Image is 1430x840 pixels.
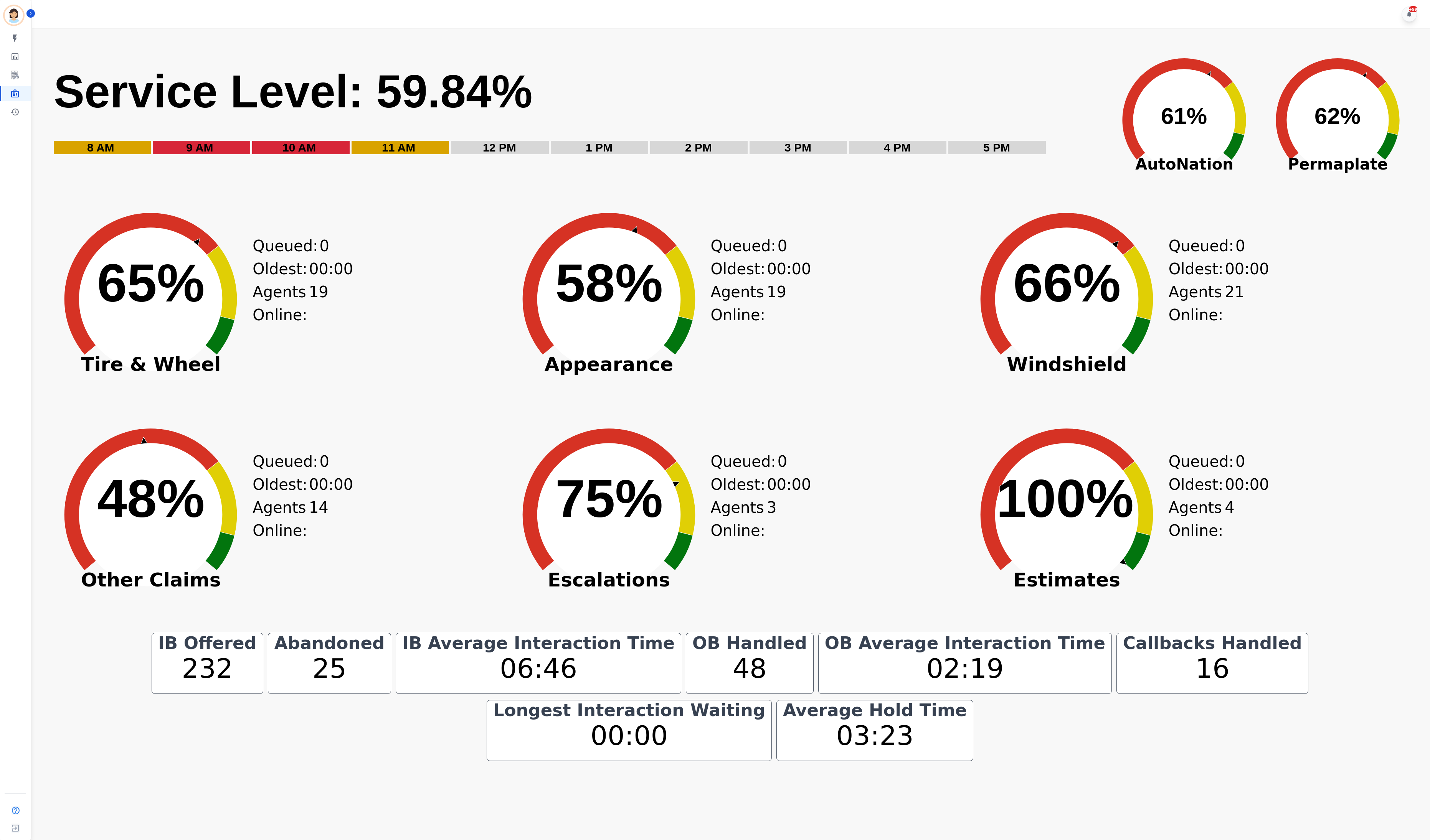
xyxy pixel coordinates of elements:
[1225,257,1269,280] span: 00:00
[401,649,676,689] div: 06:46
[691,649,809,689] div: 48
[157,638,258,649] div: IB Offered
[691,638,809,649] div: OB Handled
[1225,496,1234,542] span: 4
[1169,257,1226,280] div: Oldest:
[401,638,676,649] div: IB Average Interaction Time
[492,716,767,756] div: 00:00
[1121,649,1303,689] div: 16
[1314,103,1361,129] text: 62%
[253,234,310,257] div: Queued:
[711,473,768,496] div: Oldest:
[1409,6,1417,12] div: +99
[186,141,213,154] text: 9 AM
[87,141,114,154] text: 8 AM
[1235,234,1245,257] span: 0
[97,253,205,313] text: 65%
[586,141,613,154] text: 1 PM
[157,649,258,689] div: 232
[996,468,1134,529] text: 100%
[1169,234,1226,257] div: Queued:
[273,638,386,649] div: Abandoned
[961,576,1172,584] span: Estimates
[504,361,715,368] span: Appearance
[53,64,1103,165] svg: Service Level: 0%
[273,649,386,689] div: 25
[685,141,712,154] text: 2 PM
[5,6,23,25] img: Bordered avatar
[1161,103,1207,129] text: 61%
[1013,253,1121,313] text: 66%
[1235,450,1245,473] span: 0
[784,141,811,154] text: 3 PM
[781,716,968,756] div: 03:23
[778,234,787,257] span: 0
[309,473,353,496] span: 00:00
[320,450,329,473] span: 0
[1225,280,1244,326] span: 21
[1169,473,1226,496] div: Oldest:
[1169,496,1234,542] div: Agents Online:
[504,576,715,584] span: Escalations
[711,234,768,257] div: Queued:
[767,280,786,326] span: 19
[823,638,1107,649] div: OB Average Interaction Time
[823,649,1107,689] div: 02:19
[1108,153,1261,176] span: AutoNation
[1169,280,1234,326] div: Agents Online:
[45,361,256,368] span: Tire & Wheel
[767,473,811,496] span: 00:00
[253,450,310,473] div: Queued:
[711,280,776,326] div: Agents Online:
[1261,153,1415,176] span: Permaplate
[767,496,776,542] span: 3
[711,496,776,542] div: Agents Online:
[309,496,329,542] span: 14
[54,66,533,117] text: Service Level: 59.84%
[1121,638,1303,649] div: Callbacks Handled
[1225,473,1269,496] span: 00:00
[309,280,329,326] span: 19
[555,253,663,313] text: 58%
[778,450,787,473] span: 0
[320,234,329,257] span: 0
[309,257,353,280] span: 00:00
[97,468,205,529] text: 48%
[983,141,1010,154] text: 5 PM
[45,576,256,584] span: Other Claims
[711,450,768,473] div: Queued:
[492,705,767,716] div: Longest Interaction Waiting
[767,257,811,280] span: 00:00
[253,496,318,542] div: Agents Online:
[253,280,318,326] div: Agents Online:
[1169,450,1226,473] div: Queued:
[282,141,316,154] text: 10 AM
[884,141,911,154] text: 4 PM
[781,705,968,716] div: Average Hold Time
[711,257,768,280] div: Oldest:
[382,141,415,154] text: 11 AM
[555,468,663,529] text: 75%
[483,141,516,154] text: 12 PM
[253,473,310,496] div: Oldest:
[253,257,310,280] div: Oldest:
[961,361,1172,368] span: Windshield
